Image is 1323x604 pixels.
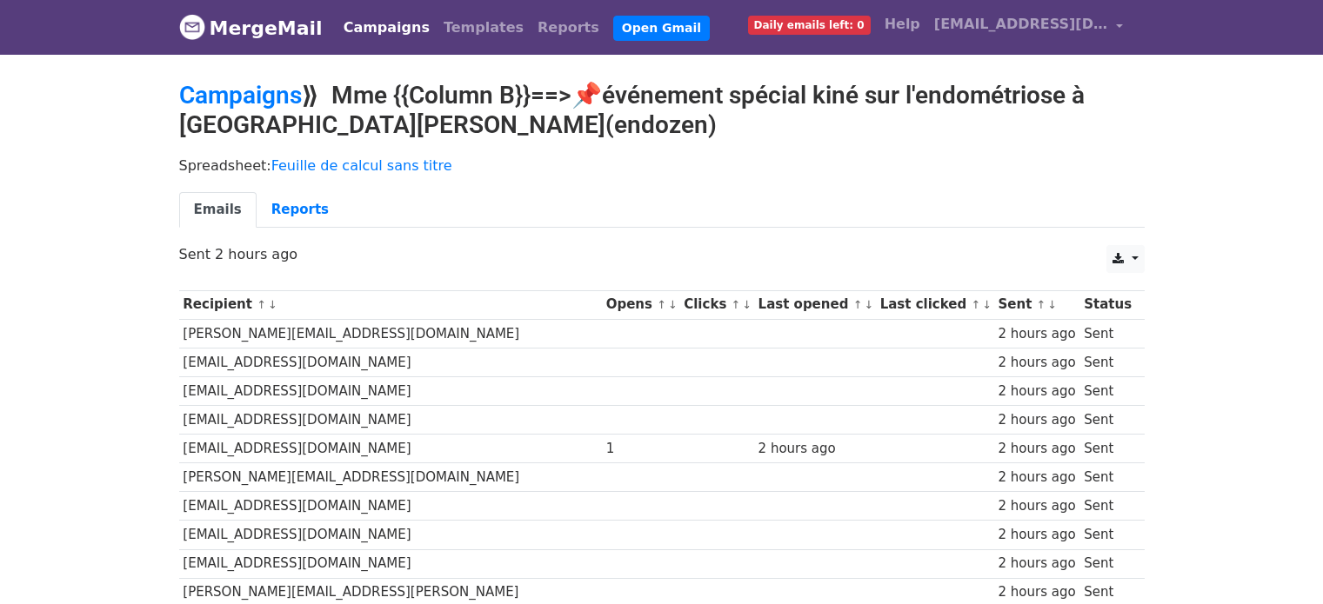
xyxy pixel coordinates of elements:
p: Spreadsheet: [179,156,1145,175]
a: ↓ [1047,298,1057,311]
td: Sent [1079,549,1135,578]
div: 2 hours ago [998,554,1075,574]
a: Templates [437,10,531,45]
a: ↑ [853,298,863,311]
div: 2 hours ago [758,439,872,459]
td: Sent [1079,376,1135,405]
a: ↓ [742,298,752,311]
p: Sent 2 hours ago [179,245,1145,263]
a: ↓ [668,298,678,311]
td: [EMAIL_ADDRESS][DOMAIN_NAME] [179,521,602,549]
h2: ⟫ Mme {{Column B}}==>📌événement spécial kiné sur l'endométriose à [GEOGRAPHIC_DATA][PERSON_NAME](... [179,81,1145,139]
div: 2 hours ago [998,382,1075,402]
img: MergeMail logo [179,14,205,40]
div: 2 hours ago [998,525,1075,545]
a: ↓ [982,298,992,311]
td: [EMAIL_ADDRESS][DOMAIN_NAME] [179,376,602,405]
td: [PERSON_NAME][EMAIL_ADDRESS][DOMAIN_NAME] [179,319,602,348]
td: Sent [1079,406,1135,435]
div: 2 hours ago [998,410,1075,430]
a: [EMAIL_ADDRESS][DOMAIN_NAME] [927,7,1131,48]
td: Sent [1079,348,1135,376]
a: ↑ [657,298,666,311]
th: Status [1079,290,1135,319]
a: Campaigns [337,10,437,45]
td: Sent [1079,521,1135,549]
a: ↑ [257,298,266,311]
td: [EMAIL_ADDRESS][DOMAIN_NAME] [179,406,602,435]
th: Recipient [179,290,602,319]
div: 2 hours ago [998,496,1075,516]
a: Daily emails left: 0 [741,7,878,42]
a: MergeMail [179,10,323,46]
td: [EMAIL_ADDRESS][DOMAIN_NAME] [179,492,602,521]
span: [EMAIL_ADDRESS][DOMAIN_NAME] [934,14,1108,35]
span: Daily emails left: 0 [748,16,871,35]
a: Emails [179,192,257,228]
th: Opens [602,290,680,319]
th: Clicks [679,290,753,319]
div: 2 hours ago [998,324,1075,344]
a: ↓ [268,298,277,311]
a: ↓ [864,298,873,311]
th: Last clicked [876,290,994,319]
td: Sent [1079,463,1135,492]
a: ↑ [971,298,980,311]
a: Open Gmail [613,16,710,41]
td: [EMAIL_ADDRESS][DOMAIN_NAME] [179,348,602,376]
td: [PERSON_NAME][EMAIL_ADDRESS][DOMAIN_NAME] [179,463,602,492]
div: 2 hours ago [998,439,1075,459]
div: 2 hours ago [998,468,1075,488]
div: 1 [606,439,676,459]
a: Reports [257,192,344,228]
a: Campaigns [179,81,302,110]
td: [EMAIL_ADDRESS][DOMAIN_NAME] [179,435,602,463]
a: Reports [531,10,606,45]
div: 2 hours ago [998,353,1075,373]
div: 2 hours ago [998,582,1075,602]
th: Last opened [754,290,876,319]
a: Help [878,7,927,42]
a: ↑ [1037,298,1046,311]
td: [EMAIL_ADDRESS][DOMAIN_NAME] [179,549,602,578]
td: Sent [1079,492,1135,521]
td: Sent [1079,435,1135,463]
a: Feuille de calcul sans titre [271,157,452,174]
th: Sent [994,290,1080,319]
td: Sent [1079,319,1135,348]
a: ↑ [732,298,741,311]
